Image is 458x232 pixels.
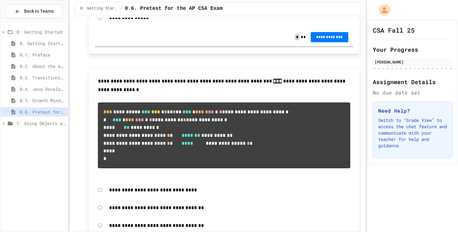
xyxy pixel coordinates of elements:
span: 0: Getting Started [17,29,65,35]
span: 0.4. Java Development Environments [20,86,65,92]
h2: Assignment Details [373,77,452,86]
span: Back to Teams [24,8,54,15]
div: No due date set [373,89,452,96]
span: 0.3. Transitioning from AP CSP to AP CSA [20,74,65,81]
span: 1. Using Objects and Methods [17,120,65,127]
div: [PERSON_NAME] [375,59,450,65]
span: 0.5. Growth Mindset and Pair Programming [20,97,65,104]
span: 0. Getting Started [20,40,65,47]
button: Back to Teams [6,4,63,18]
p: Switch to "Grade View" to access the chat feature and communicate with your teacher for help and ... [378,117,447,149]
h2: Your Progress [373,45,452,54]
span: 0.1. Preface [20,51,65,58]
h1: CSA Fall 25 [373,26,415,35]
span: 0.6. Pretest for the AP CSA Exam [125,5,223,12]
span: 0.2. About the AP CSA Exam [20,63,65,70]
span: 0.6. Pretest for the AP CSA Exam [20,109,65,115]
div: My Account [372,3,392,17]
span: 0: Getting Started [80,6,118,11]
h3: Need Help? [378,107,447,115]
span: / [120,6,122,11]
